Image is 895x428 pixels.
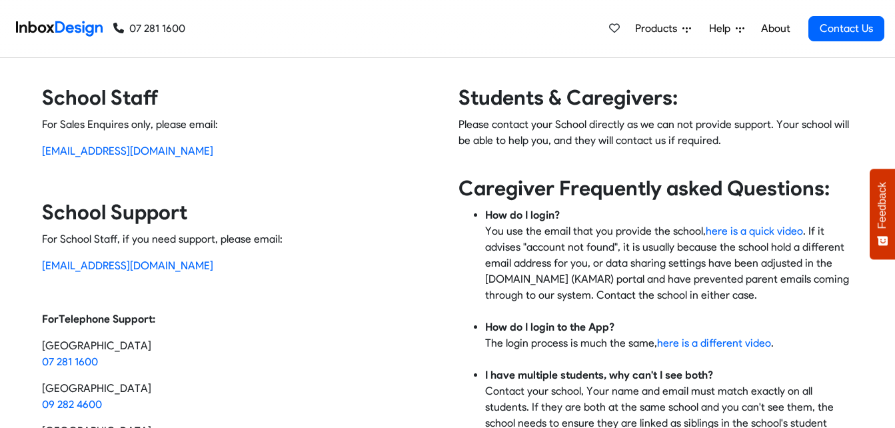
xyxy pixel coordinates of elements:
a: [EMAIL_ADDRESS][DOMAIN_NAME] [42,259,213,272]
li: You use the email that you provide the school, . If it advises "account not found", it is usually... [485,207,854,319]
strong: Caregiver Frequently asked Questions: [458,176,830,201]
strong: Telephone Support: [59,313,155,325]
a: Products [630,15,696,42]
p: Please contact your School directly as we can not provide support. Your school will be able to he... [458,117,854,165]
a: 07 281 1600 [42,355,98,368]
a: [EMAIL_ADDRESS][DOMAIN_NAME] [42,145,213,157]
strong: Students & Caregivers: [458,85,678,110]
p: [GEOGRAPHIC_DATA] [42,338,437,370]
span: Products [635,21,682,37]
a: Help [704,15,750,42]
strong: How do I login to the App? [485,321,614,333]
a: here is a quick video [706,225,803,237]
p: For Sales Enquires only, please email: [42,117,437,133]
a: About [757,15,794,42]
span: Help [709,21,736,37]
a: Contact Us [808,16,884,41]
a: 07 281 1600 [113,21,185,37]
strong: School Staff [42,85,159,110]
strong: School Support [42,200,187,225]
strong: I have multiple students, why can't I see both? [485,369,713,381]
strong: For [42,313,59,325]
li: The login process is much the same, . [485,319,854,367]
a: here is a different video [657,337,771,349]
strong: How do I login? [485,209,560,221]
p: [GEOGRAPHIC_DATA] [42,381,437,413]
span: Feedback [876,182,888,229]
a: 09 282 4600 [42,398,102,411]
button: Feedback - Show survey [870,169,895,259]
p: For School Staff, if you need support, please email: [42,231,437,247]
